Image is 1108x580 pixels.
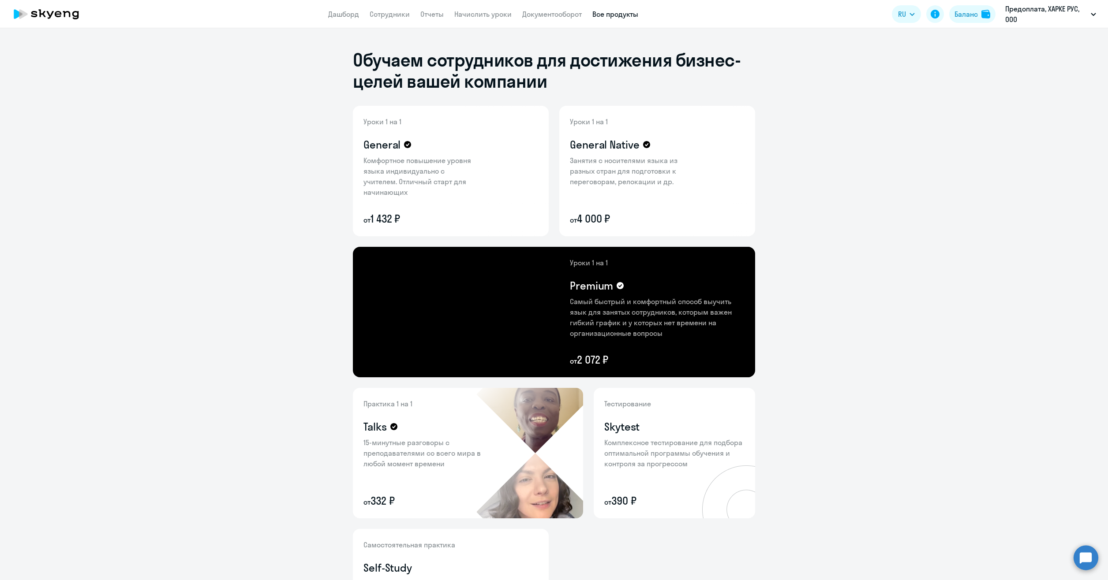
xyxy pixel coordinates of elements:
[447,247,755,377] img: premium-content-bg.png
[363,539,478,550] p: Самостоятельная практика
[363,116,478,127] p: Уроки 1 на 1
[353,49,755,92] h1: Обучаем сотрудников для достижения бизнес-целей вашей компании
[570,155,685,187] p: Занятия с носителями языка из разных стран для подготовки к переговорам, релокации и др.
[353,106,486,236] img: general-content-bg.png
[570,357,577,365] small: от
[363,398,487,409] p: Практика 1 на 1
[570,279,613,293] h4: Premium
[955,9,978,19] div: Баланс
[363,498,371,506] small: от
[363,494,487,508] p: 332 ₽
[570,138,640,152] h4: General Native
[363,155,478,197] p: Комфортное повышение уровня языка индивидуально с учителем. Отличный старт для начинающих
[604,498,611,506] small: от
[559,106,698,236] img: general-native-content-bg.png
[476,388,583,518] img: talks-bg.png
[1005,4,1087,25] p: Предоплата, ХАРКЕ РУС, ООО
[570,296,745,338] p: Самый быстрый и комфортный способ выучить язык для занятых сотрудников, которым важен гибкий граф...
[592,10,638,19] a: Все продукты
[328,10,359,19] a: Дашборд
[363,138,401,152] h4: General
[363,420,387,434] h4: Talks
[454,10,512,19] a: Начислить уроки
[363,212,478,226] p: 1 432 ₽
[898,9,906,19] span: RU
[570,257,745,268] p: Уроки 1 на 1
[370,10,410,19] a: Сотрудники
[363,216,371,224] small: от
[892,5,921,23] button: RU
[522,10,582,19] a: Документооборот
[570,353,745,367] p: 2 072 ₽
[363,561,412,575] h4: Self-Study
[363,437,487,469] p: 15-минутные разговоры с преподавателями со всего мира в любой момент времени
[604,494,745,508] p: 390 ₽
[1001,4,1101,25] button: Предоплата, ХАРКЕ РУС, ООО
[604,420,640,434] h4: Skytest
[420,10,444,19] a: Отчеты
[570,216,577,224] small: от
[570,116,685,127] p: Уроки 1 на 1
[981,10,990,19] img: balance
[604,398,745,409] p: Тестирование
[949,5,996,23] button: Балансbalance
[604,437,745,469] p: Комплексное тестирование для подбора оптимальной программы обучения и контроля за прогрессом
[570,212,685,226] p: 4 000 ₽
